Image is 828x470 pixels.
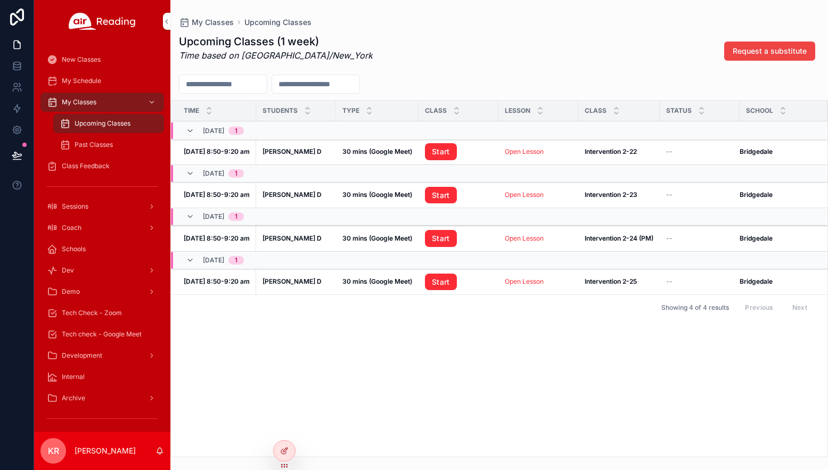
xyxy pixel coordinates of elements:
span: My Schedule [62,77,101,85]
a: Bridgedale [740,191,815,199]
a: [DATE] 8:50-9:20 am [184,234,250,243]
span: [DATE] [203,212,224,221]
a: Start [425,143,457,160]
a: Tech check - Google Meet [40,325,164,344]
div: 1 [235,256,237,265]
strong: 30 mins (Google Meet) [342,147,412,155]
strong: Intervention 2-23 [585,191,637,199]
span: Class [425,106,447,115]
span: My Classes [62,98,96,106]
a: Open Lesson [505,147,572,156]
a: [DATE] 8:50-9:20 am [184,277,250,286]
strong: [PERSON_NAME] D [263,191,322,199]
span: -- [666,277,673,286]
span: Status [666,106,692,115]
a: Start [425,274,457,291]
span: Demo [62,287,80,296]
span: Time [184,106,199,115]
strong: Bridgedale [740,234,773,242]
span: -- [666,147,673,156]
img: App logo [69,13,136,30]
span: [DATE] [203,169,224,178]
span: Students [263,106,298,115]
span: KR [48,444,59,457]
strong: Bridgedale [740,147,773,155]
a: Demo [40,282,164,301]
a: Upcoming Classes [244,17,311,28]
a: New Classes [40,50,164,69]
a: Start [425,143,492,160]
span: New Classes [62,55,101,64]
p: [PERSON_NAME] [75,446,136,456]
a: -- [666,234,733,243]
a: My Classes [40,93,164,112]
a: Start [425,230,492,247]
span: -- [666,234,673,243]
a: Bridgedale [740,234,815,243]
a: -- [666,147,733,156]
div: 1 [235,127,237,135]
a: Intervention 2-24 (PM) [585,234,653,243]
strong: [PERSON_NAME] D [263,147,322,155]
span: -- [666,191,673,199]
a: Open Lesson [505,234,544,242]
span: [DATE] [203,127,224,135]
a: My Classes [179,17,234,28]
a: [PERSON_NAME] D [263,147,330,156]
a: My Schedule [40,71,164,90]
a: Bridgedale [740,277,815,286]
strong: Intervention 2-25 [585,277,637,285]
span: Schools [62,245,86,253]
div: 1 [235,212,237,221]
span: Archive [62,394,85,402]
strong: Bridgedale [740,191,773,199]
a: [DATE] 8:50-9:20 am [184,191,250,199]
a: Open Lesson [505,277,544,285]
a: [PERSON_NAME] D [263,191,330,199]
a: 30 mins (Google Meet) [342,191,412,199]
a: Schools [40,240,164,259]
span: Class [585,106,606,115]
a: Archive [40,389,164,408]
a: Start [425,230,457,247]
a: Coach [40,218,164,237]
a: Development [40,346,164,365]
a: Sessions [40,197,164,216]
a: 30 mins (Google Meet) [342,277,412,286]
span: Past Classes [75,141,113,149]
span: Sessions [62,202,88,211]
span: Showing 4 of 4 results [661,303,729,312]
span: Development [62,351,102,360]
a: -- [666,277,733,286]
a: Internal [40,367,164,386]
span: Tech Check - Zoom [62,309,122,317]
a: Bridgedale [740,147,815,156]
span: Coach [62,224,81,232]
a: [DATE] 8:50-9:20 am [184,147,250,156]
div: scrollable content [34,43,170,432]
a: Upcoming Classes [53,114,164,133]
a: Start [425,274,492,291]
a: Open Lesson [505,277,572,286]
span: My Classes [192,17,234,28]
span: Lesson [505,106,530,115]
strong: 30 mins (Google Meet) [342,234,412,242]
strong: [PERSON_NAME] D [263,234,322,242]
div: 1 [235,169,237,178]
a: Open Lesson [505,191,572,199]
a: -- [666,191,733,199]
a: Past Classes [53,135,164,154]
a: Open Lesson [505,147,544,155]
span: Class Feedback [62,162,110,170]
a: Dev [40,261,164,280]
h1: Upcoming Classes (1 week) [179,34,373,49]
span: Request a substitute [733,46,807,56]
a: Class Feedback [40,156,164,176]
strong: [PERSON_NAME] D [263,277,322,285]
strong: Intervention 2-24 (PM) [585,234,653,242]
a: Intervention 2-23 [585,191,653,199]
